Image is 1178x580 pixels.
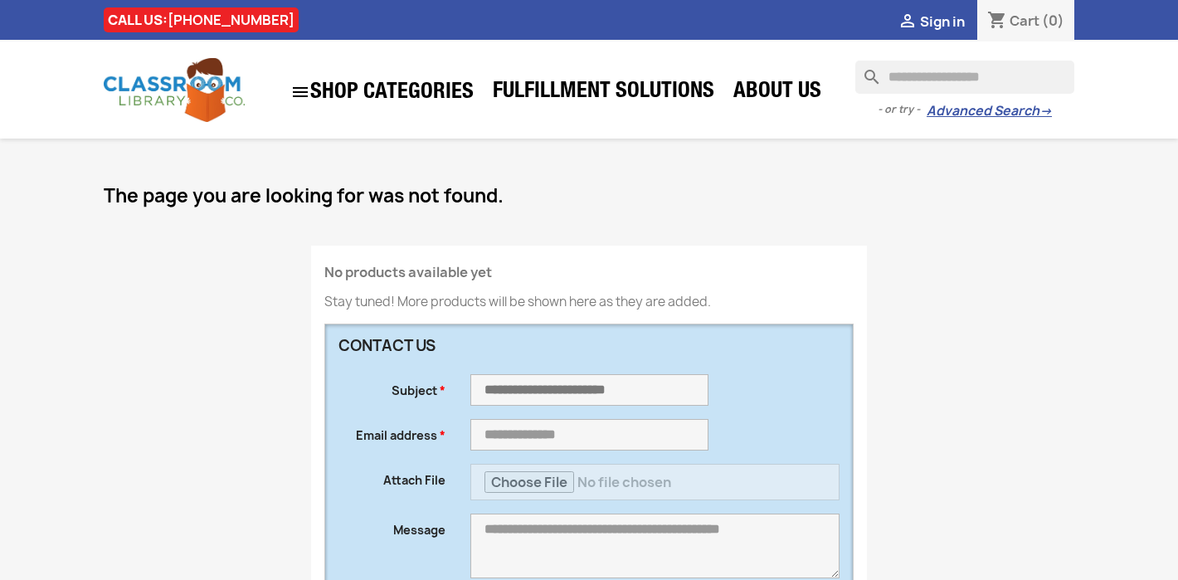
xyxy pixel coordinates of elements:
span: → [1039,103,1052,119]
label: Attach File [326,464,458,489]
i: shopping_cart [987,12,1007,32]
i: search [855,61,875,80]
span: Cart [1010,12,1039,30]
input: Search [855,61,1074,94]
label: Subject [326,374,458,399]
h1: The page you are looking for was not found. [104,186,1074,206]
span: Sign in [920,12,965,31]
span: - or try - [878,101,927,118]
a: Fulfillment Solutions [484,76,723,110]
img: Classroom Library Company [104,58,245,122]
a: Advanced Search→ [927,103,1052,119]
div: CALL US: [104,7,299,32]
i:  [898,12,918,32]
i:  [290,82,310,102]
a: [PHONE_NUMBER] [168,11,294,29]
span: (0) [1042,12,1064,30]
h4: No products available yet [324,266,854,280]
a:  Sign in [898,12,965,31]
label: Email address [326,419,458,444]
p: Stay tuned! More products will be shown here as they are added. [324,294,854,310]
a: About Us [725,76,830,110]
label: Message [326,514,458,539]
a: SHOP CATEGORIES [282,74,482,110]
h3: Contact us [338,338,708,354]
